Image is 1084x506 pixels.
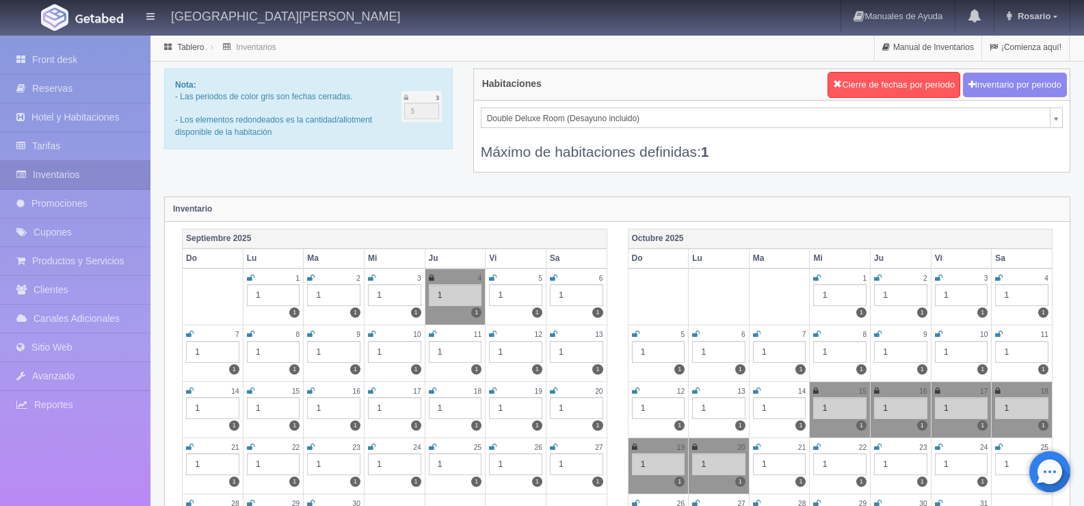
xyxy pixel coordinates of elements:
label: 1 [592,307,603,318]
label: 1 [1038,420,1048,431]
small: 8 [862,331,867,338]
small: 3 [417,275,421,282]
div: 1 [935,453,988,475]
label: 1 [1038,307,1048,318]
label: 1 [735,364,745,375]
div: 1 [550,397,603,419]
label: 1 [411,477,421,487]
div: 1 [307,284,360,306]
small: 13 [737,388,745,395]
div: 1 [753,341,806,363]
th: Mi [364,249,425,268]
label: 1 [856,477,867,487]
small: 9 [356,331,360,338]
div: 1 [692,341,745,363]
label: 1 [917,307,927,318]
th: Ma [304,249,365,268]
label: 1 [411,364,421,375]
div: 1 [489,453,542,475]
label: 1 [471,307,481,318]
small: 17 [413,388,421,395]
div: 1 [368,453,421,475]
a: Double Deluxe Room (Desayuno incluido) [481,107,1063,128]
div: 1 [874,453,927,475]
div: 1 [753,397,806,419]
th: Do [183,249,243,268]
label: 1 [229,420,239,431]
div: 1 [632,341,685,363]
small: 22 [292,444,300,451]
div: 1 [692,397,745,419]
label: 1 [532,364,542,375]
label: 1 [350,364,360,375]
label: 1 [674,364,685,375]
small: 25 [1041,444,1048,451]
a: Manual de Inventarios [875,34,981,61]
div: 1 [753,453,806,475]
label: 1 [532,477,542,487]
label: 1 [977,477,988,487]
div: 1 [874,284,927,306]
div: 1 [813,341,867,363]
img: Getabed [75,13,123,23]
small: 24 [413,444,421,451]
th: Septiembre 2025 [183,229,607,249]
label: 1 [977,364,988,375]
div: 1 [307,453,360,475]
label: 1 [735,420,745,431]
small: 1 [296,275,300,282]
label: 1 [795,364,806,375]
div: 1 [813,453,867,475]
label: 1 [350,477,360,487]
small: 20 [737,444,745,451]
label: 1 [350,420,360,431]
div: 1 [307,397,360,419]
div: 1 [995,341,1048,363]
small: 23 [353,444,360,451]
label: 1 [289,307,300,318]
label: 1 [471,364,481,375]
div: 1 [489,341,542,363]
th: Mi [810,249,871,268]
small: 13 [595,331,603,338]
button: Cierre de fechas por periodo [828,72,960,98]
div: 1 [186,453,239,475]
label: 1 [856,307,867,318]
th: Do [628,249,689,268]
small: 22 [859,444,867,451]
small: 14 [798,388,806,395]
small: 12 [535,331,542,338]
small: 9 [923,331,927,338]
div: 1 [247,284,300,306]
small: 23 [919,444,927,451]
small: 20 [595,388,603,395]
div: 1 [995,453,1048,475]
div: 1 [247,453,300,475]
div: 1 [874,341,927,363]
label: 1 [856,364,867,375]
div: 1 [632,397,685,419]
small: 12 [677,388,685,395]
div: 1 [995,397,1048,419]
small: 18 [1041,388,1048,395]
small: 1 [862,275,867,282]
a: ¡Comienza aquí! [982,34,1069,61]
div: 1 [186,341,239,363]
label: 1 [674,420,685,431]
small: 10 [413,331,421,338]
small: 21 [798,444,806,451]
label: 1 [795,477,806,487]
label: 1 [289,364,300,375]
div: 1 [368,284,421,306]
label: 1 [532,307,542,318]
label: 1 [592,364,603,375]
label: 1 [977,420,988,431]
small: 16 [919,388,927,395]
strong: Inventario [173,204,212,214]
label: 1 [1038,364,1048,375]
th: Sa [992,249,1053,268]
div: 1 [489,284,542,306]
small: 5 [538,275,542,282]
a: Tablero [177,42,204,52]
small: 11 [1041,331,1048,338]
